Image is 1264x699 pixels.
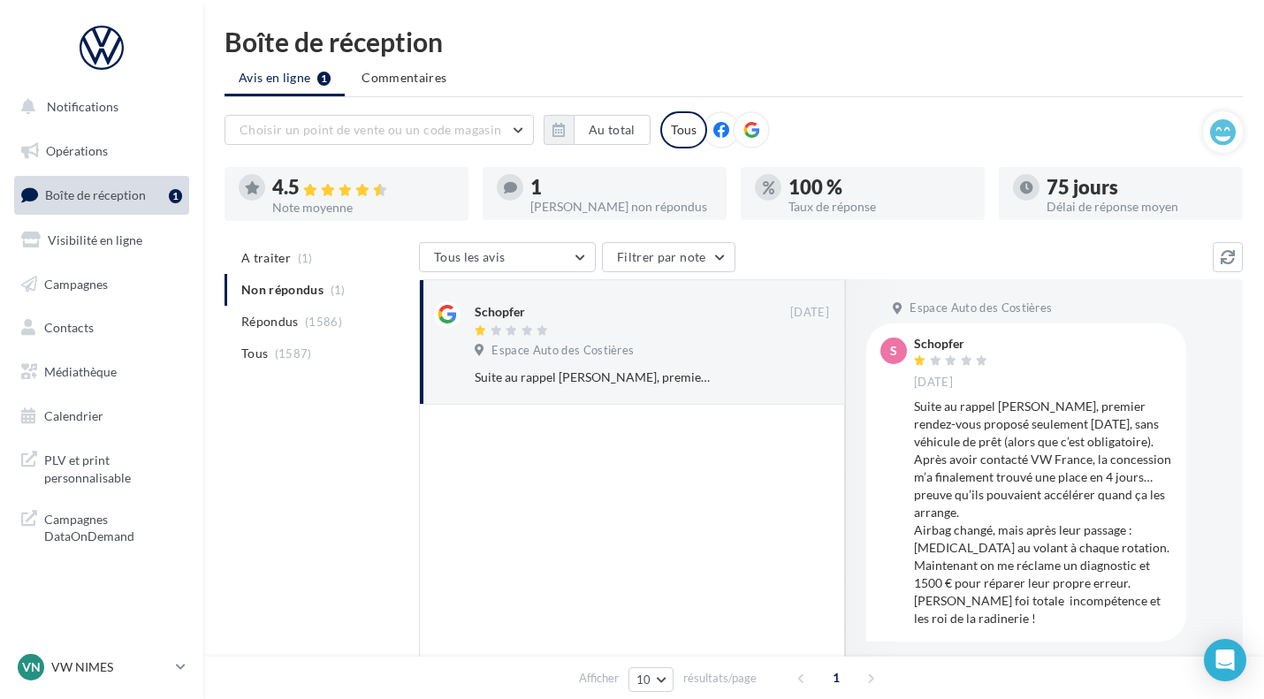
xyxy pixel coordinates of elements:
[890,342,897,360] span: S
[544,115,651,145] button: Au total
[272,201,454,214] div: Note moyenne
[11,353,193,391] a: Médiathèque
[44,276,108,291] span: Campagnes
[790,305,829,321] span: [DATE]
[45,187,146,202] span: Boîte de réception
[11,398,193,435] a: Calendrier
[44,408,103,423] span: Calendrier
[241,313,299,331] span: Répondus
[1204,639,1246,681] div: Open Intercom Messenger
[579,670,619,687] span: Afficher
[51,658,169,676] p: VW NIMES
[44,507,182,545] span: Campagnes DataOnDemand
[298,251,313,265] span: (1)
[169,189,182,203] div: 1
[434,249,506,264] span: Tous les avis
[914,398,1172,627] div: Suite au rappel [PERSON_NAME], premier rendez-vous proposé seulement [DATE], sans véhicule de prê...
[11,176,193,214] a: Boîte de réception1
[305,315,342,329] span: (1586)
[660,111,707,148] div: Tous
[530,178,712,197] div: 1
[272,178,454,198] div: 4.5
[11,500,193,552] a: Campagnes DataOnDemand
[275,346,312,361] span: (1587)
[574,115,651,145] button: Au total
[914,375,953,391] span: [DATE]
[914,338,992,350] div: Schopfer
[788,201,971,213] div: Taux de réponse
[14,650,189,684] a: VN VW NIMES
[683,670,757,687] span: résultats/page
[822,664,850,692] span: 1
[241,249,291,267] span: A traiter
[788,178,971,197] div: 100 %
[11,88,186,125] button: Notifications
[48,232,142,247] span: Visibilité en ligne
[1047,201,1229,213] div: Délai de réponse moyen
[11,441,193,493] a: PLV et print personnalisable
[11,222,193,259] a: Visibilité en ligne
[241,345,268,362] span: Tous
[11,133,193,170] a: Opérations
[475,368,714,386] div: Suite au rappel [PERSON_NAME], premier rendez-vous proposé seulement [DATE], sans véhicule de prê...
[11,309,193,346] a: Contacts
[602,242,735,272] button: Filtrer par note
[475,303,525,321] div: Schopfer
[240,122,501,137] span: Choisir un point de vente ou un code magasin
[44,448,182,486] span: PLV et print personnalisable
[491,343,634,359] span: Espace Auto des Costières
[628,667,674,692] button: 10
[636,672,651,687] span: 10
[44,320,94,335] span: Contacts
[44,364,117,379] span: Médiathèque
[46,143,108,158] span: Opérations
[47,99,118,114] span: Notifications
[22,658,41,676] span: VN
[530,201,712,213] div: [PERSON_NAME] non répondus
[419,242,596,272] button: Tous les avis
[225,28,1243,55] div: Boîte de réception
[362,69,446,87] span: Commentaires
[1047,178,1229,197] div: 75 jours
[910,300,1052,316] span: Espace Auto des Costières
[225,115,534,145] button: Choisir un point de vente ou un code magasin
[11,266,193,303] a: Campagnes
